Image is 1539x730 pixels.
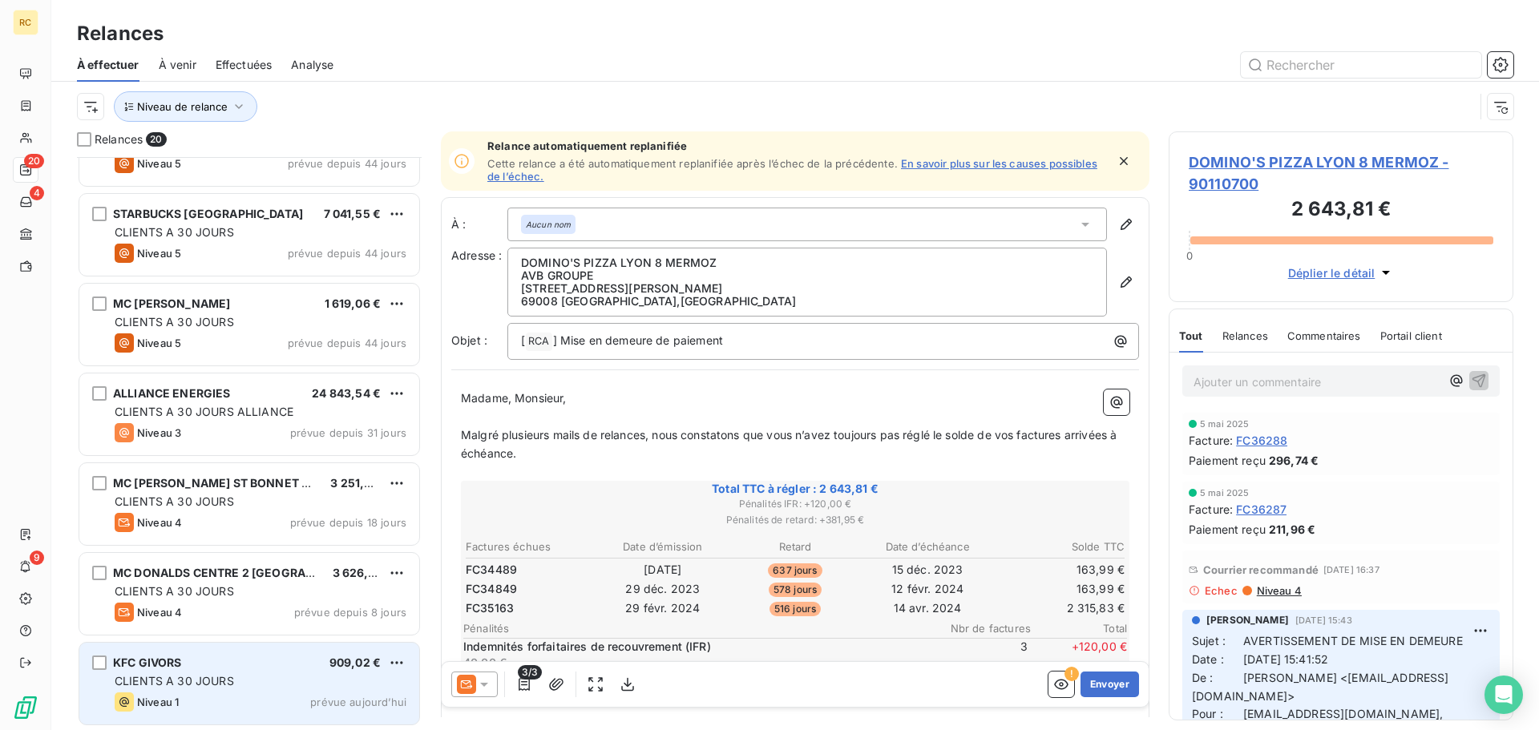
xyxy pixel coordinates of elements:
[24,154,44,168] span: 20
[30,551,44,565] span: 9
[1189,432,1233,449] span: Facture :
[115,494,234,508] span: CLIENTS A 30 JOURS
[1380,329,1442,342] span: Portail client
[466,581,517,597] span: FC34849
[1295,615,1352,625] span: [DATE] 15:43
[1222,329,1268,342] span: Relances
[146,132,166,147] span: 20
[288,247,406,260] span: prévue depuis 44 jours
[465,538,596,555] th: Factures échues
[113,207,303,220] span: STARBUCKS [GEOGRAPHIC_DATA]
[463,622,935,635] span: Pénalités
[461,391,567,405] span: Madame, Monsieur,
[862,599,993,617] td: 14 avr. 2024
[312,386,381,400] span: 24 843,54 €
[1323,565,1379,575] span: [DATE] 16:37
[294,606,406,619] span: prévue depuis 8 jours
[1287,329,1361,342] span: Commentaires
[862,561,993,579] td: 15 déc. 2023
[1200,488,1250,498] span: 5 mai 2025
[1189,521,1266,538] span: Paiement reçu
[1189,501,1233,518] span: Facture :
[463,655,928,671] p: 40,00 €
[461,428,1120,460] span: Malgré plusieurs mails de relances, nous constatons que vous n’avez toujours pas réglé le solde d...
[553,333,723,347] span: ] Mise en demeure de paiement
[466,600,514,616] span: FC35163
[451,248,502,262] span: Adresse :
[13,10,38,35] div: RC
[291,57,333,73] span: Analyse
[77,57,139,73] span: À effectuer
[290,516,406,529] span: prévue depuis 18 jours
[1236,501,1287,518] span: FC36287
[113,386,231,400] span: ALLIANCE ENERGIES
[521,256,1093,269] p: DOMINO'S PIZZA LYON 8 MERMOZ
[77,157,422,730] div: grid
[466,562,517,578] span: FC34489
[597,599,728,617] td: 29 févr. 2024
[1179,329,1203,342] span: Tout
[137,426,181,439] span: Niveau 3
[137,157,181,170] span: Niveau 5
[995,599,1125,617] td: 2 315,83 €
[137,337,181,349] span: Niveau 5
[113,296,230,310] span: MC [PERSON_NAME]
[597,538,728,555] th: Date d’émission
[113,476,353,490] span: MC [PERSON_NAME] ST BONNET DE MURE
[1484,676,1523,714] div: Open Intercom Messenger
[597,580,728,598] td: 29 déc. 2023
[115,315,234,329] span: CLIENTS A 30 JOURS
[159,57,196,73] span: À venir
[1192,671,1449,703] span: De : [PERSON_NAME] <[EMAIL_ADDRESS][DOMAIN_NAME]>
[521,295,1093,308] p: 69008 [GEOGRAPHIC_DATA] , [GEOGRAPHIC_DATA]
[451,216,507,232] label: À :
[310,696,406,708] span: prévue aujourd’hui
[995,538,1125,555] th: Solde TTC
[137,696,179,708] span: Niveau 1
[1236,432,1287,449] span: FC36288
[324,207,382,220] span: 7 041,55 €
[333,566,394,579] span: 3 626,78 €
[216,57,273,73] span: Effectuées
[1192,652,1328,666] span: Date : [DATE] 15:41:52
[931,639,1028,671] span: 3
[114,91,257,122] button: Niveau de relance
[1288,264,1375,281] span: Déplier le détail
[521,269,1093,282] p: AVB GROUPE
[137,100,228,113] span: Niveau de relance
[288,337,406,349] span: prévue depuis 44 jours
[1189,195,1493,227] h3: 2 643,81 €
[935,622,1031,635] span: Nbr de factures
[862,580,993,598] td: 12 févr. 2024
[290,426,406,439] span: prévue depuis 31 jours
[995,580,1125,598] td: 163,99 €
[115,674,234,688] span: CLIENTS A 30 JOURS
[526,219,571,230] em: Aucun nom
[113,655,182,669] span: KFC GIVORS
[526,333,551,351] span: RCA
[463,497,1127,511] span: Pénalités IFR : + 120,00 €
[1283,264,1400,282] button: Déplier le détail
[325,296,382,310] span: 1 619,06 €
[769,583,822,597] span: 578 jours
[1205,584,1238,597] span: Echec
[137,247,181,260] span: Niveau 5
[329,655,381,669] span: 909,02 €
[113,566,371,579] span: MC DONALDS CENTRE 2 [GEOGRAPHIC_DATA]
[288,157,406,170] span: prévue depuis 44 jours
[137,516,182,529] span: Niveau 4
[769,602,821,616] span: 516 jours
[1200,419,1250,429] span: 5 mai 2025
[115,405,293,418] span: CLIENTS A 30 JOURS ALLIANCE
[137,606,182,619] span: Niveau 4
[330,476,390,490] span: 3 251,86 €
[1031,639,1127,671] span: + 120,00 €
[518,665,542,680] span: 3/3
[1269,521,1315,538] span: 211,96 €
[487,157,898,170] span: Cette relance a été automatiquement replanifiée après l’échec de la précédente.
[1192,634,1463,647] span: Sujet : AVERTISSEMENT DE MISE EN DEMEURE
[862,538,993,555] th: Date d’échéance
[1255,584,1302,597] span: Niveau 4
[1031,622,1127,635] span: Total
[1269,452,1319,469] span: 296,74 €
